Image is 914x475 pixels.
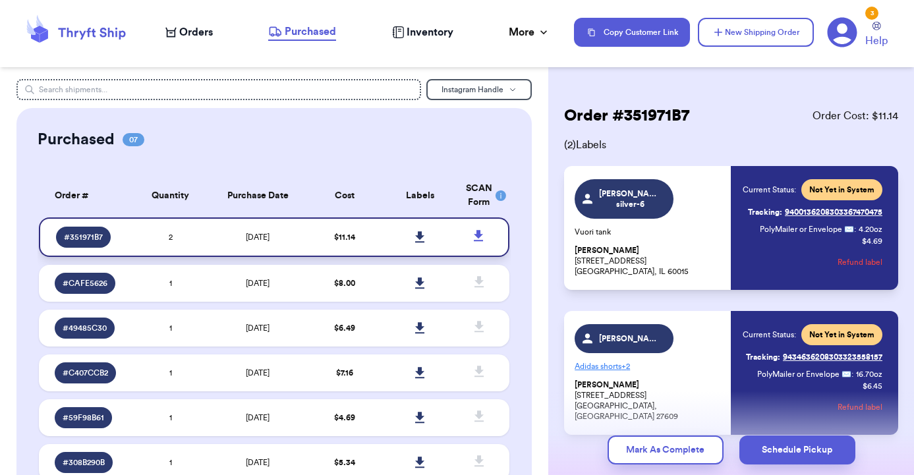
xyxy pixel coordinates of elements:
[334,279,355,287] span: $ 8.00
[574,18,690,47] button: Copy Customer Link
[575,246,639,256] span: [PERSON_NAME]
[809,329,874,340] span: Not Yet in System
[133,174,208,217] th: Quantity
[865,33,888,49] span: Help
[169,414,172,422] span: 1
[575,227,723,237] p: Vuori tank
[334,414,355,422] span: $ 4.69
[575,379,723,422] p: [STREET_ADDRESS] [GEOGRAPHIC_DATA], [GEOGRAPHIC_DATA] 27609
[407,24,453,40] span: Inventory
[827,17,857,47] a: 3
[64,232,103,242] span: # 351971B7
[466,182,494,210] div: SCAN Form
[442,86,503,94] span: Instagram Handle
[599,188,662,210] span: [PERSON_NAME]-silver-6
[575,380,639,390] span: [PERSON_NAME]
[599,333,662,344] span: [PERSON_NAME].m1
[621,362,630,370] span: + 2
[169,279,172,287] span: 1
[757,370,851,378] span: PolyMailer or Envelope ✉️
[336,369,353,377] span: $ 7.16
[865,7,878,20] div: 3
[246,414,270,422] span: [DATE]
[63,368,108,378] span: # C407CCB2
[169,369,172,377] span: 1
[426,79,532,100] button: Instagram Handle
[63,278,107,289] span: # CAFE5626
[208,174,307,217] th: Purchase Date
[268,24,336,41] a: Purchased
[246,324,270,332] span: [DATE]
[760,225,854,233] span: PolyMailer or Envelope ✉️
[863,381,882,391] p: $ 6.45
[509,24,550,40] div: More
[575,245,723,277] p: [STREET_ADDRESS] [GEOGRAPHIC_DATA], IL 60015
[748,202,882,223] a: Tracking:9400136208303367470475
[307,174,382,217] th: Cost
[813,108,898,124] span: Order Cost: $ 11.14
[564,105,689,126] h2: Order # 351971B7
[16,79,421,100] input: Search shipments...
[169,233,173,241] span: 2
[575,356,723,377] p: Adidas shorts
[246,459,270,466] span: [DATE]
[856,369,882,379] span: 16.70 oz
[165,24,213,40] a: Orders
[246,233,270,241] span: [DATE]
[169,324,172,332] span: 1
[63,412,104,423] span: # 59F98B61
[39,174,133,217] th: Order #
[63,457,105,468] span: # 308B290B
[169,459,172,466] span: 1
[334,324,355,332] span: $ 6.49
[246,279,270,287] span: [DATE]
[246,369,270,377] span: [DATE]
[748,207,782,217] span: Tracking:
[854,224,856,235] span: :
[392,24,453,40] a: Inventory
[179,24,213,40] span: Orders
[564,137,898,153] span: ( 2 ) Labels
[743,184,796,195] span: Current Status:
[809,184,874,195] span: Not Yet in System
[608,435,724,464] button: Mark As Complete
[698,18,814,47] button: New Shipping Order
[334,459,355,466] span: $ 5.34
[382,174,457,217] th: Labels
[862,236,882,246] p: $ 4.69
[285,24,336,40] span: Purchased
[63,323,107,333] span: # 49485C30
[851,369,853,379] span: :
[838,248,882,277] button: Refund label
[865,22,888,49] a: Help
[746,352,780,362] span: Tracking:
[746,347,882,368] a: Tracking:9434636208303323558157
[838,393,882,422] button: Refund label
[739,435,855,464] button: Schedule Pickup
[38,129,115,150] h2: Purchased
[743,329,796,340] span: Current Status:
[859,224,882,235] span: 4.20 oz
[123,133,144,146] span: 07
[334,233,355,241] span: $ 11.14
